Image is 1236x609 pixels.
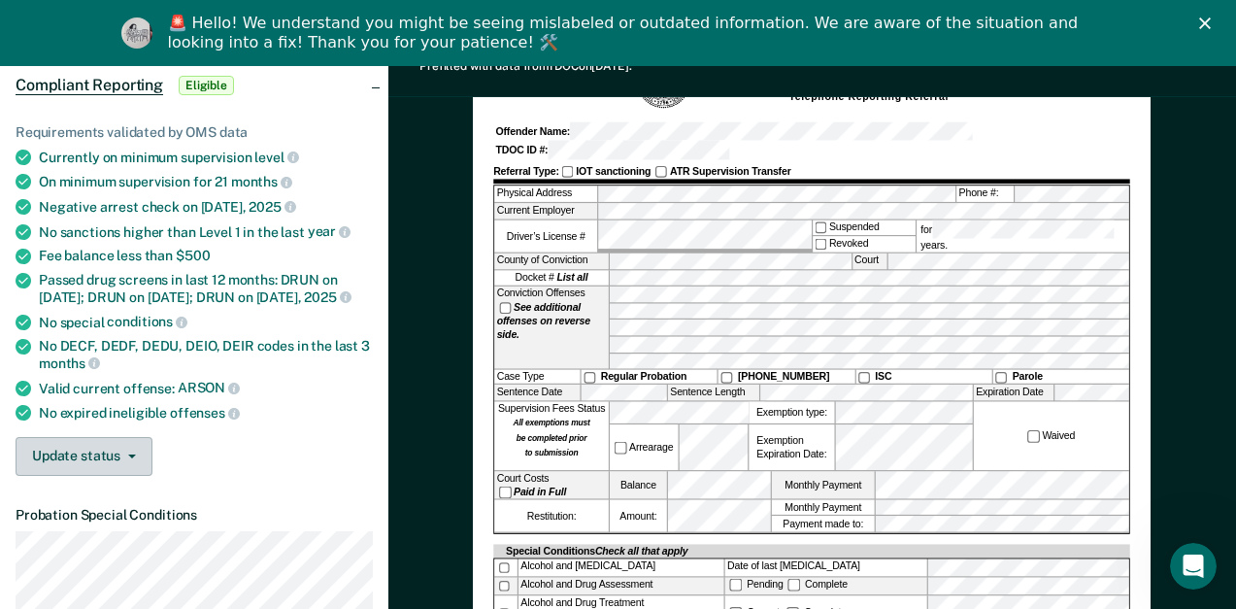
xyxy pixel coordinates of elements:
[788,579,800,591] input: Complete
[721,372,733,384] input: [PHONE_NUMBER]
[876,371,892,383] strong: ISC
[730,579,742,591] input: Pending
[772,500,875,516] label: Monthly Payment
[39,149,373,166] div: Currently on minimum supervision
[789,91,949,103] strong: Telephone Reporting Referral
[39,404,373,422] div: No expired ineligible
[1170,543,1217,590] iframe: Intercom live chat
[499,487,511,498] input: Paid in Full
[16,507,373,524] dt: Probation Special Conditions
[727,579,785,591] label: Pending
[496,126,571,138] strong: Offender Name:
[39,314,373,331] div: No special
[179,76,234,95] span: Eligible
[1199,17,1219,29] div: Close
[670,165,791,177] strong: ATR Supervision Transfer
[495,370,581,384] div: Case Type
[495,203,598,219] label: Current Employer
[39,223,373,241] div: No sanctions higher than Level 1 in the last
[932,220,1114,238] input: for years.
[1013,371,1043,383] strong: Parole
[249,199,295,215] span: 2025
[772,517,875,532] label: Payment made to:
[750,424,835,470] div: Exemption Expiration Date:
[595,546,688,558] span: Check all that apply
[610,500,667,532] label: Amount:
[39,338,373,371] div: No DECF, DEDF, DEDU, DEIO, DEIR codes in the last 3
[231,174,292,189] span: months
[584,372,595,384] input: Regular Probation
[613,440,676,454] label: Arrearage
[304,289,351,305] span: 2025
[495,401,610,470] div: Supervision Fees Status
[178,380,240,395] span: ARSON
[815,221,826,233] input: Suspended
[495,500,610,532] div: Restitution:
[39,248,373,264] div: Fee balance less than
[39,198,373,216] div: Negative arrest check on [DATE],
[39,272,373,305] div: Passed drug screens in last 12 months: DRUN on [DATE]; DRUN on [DATE]; DRUN on [DATE],
[750,401,835,423] label: Exemption type:
[493,165,559,177] strong: Referral Type:
[957,186,1015,202] label: Phone #:
[852,254,886,269] label: Court
[738,371,829,383] strong: [PHONE_NUMBER]
[557,272,588,284] strong: List all
[974,385,1053,400] label: Expiration Date
[107,314,186,329] span: conditions
[495,287,610,369] div: Conviction Offenses
[518,578,724,595] div: Alcohol and Drug Assessment
[496,145,549,156] strong: TDOC ID #:
[121,17,152,49] img: Profile image for Kim
[39,380,373,397] div: Valid current offense:
[601,371,686,383] strong: Regular Probation
[813,220,916,235] label: Suspended
[39,355,100,371] span: months
[39,173,373,190] div: On minimum supervision for 21
[514,418,590,457] strong: All exemptions must be completed prior to submission
[176,248,210,263] span: $500
[772,471,875,498] label: Monthly Payment
[610,471,667,498] label: Balance
[562,166,574,178] input: IOT sanctioning
[858,372,870,384] input: ISC
[1028,430,1040,442] input: Waived
[919,220,1126,252] label: for years.
[576,165,651,177] strong: IOT sanctioning
[504,545,690,558] div: Special Conditions
[815,238,826,250] input: Revoked
[499,302,511,314] input: See additional offenses on reverse side.
[516,271,588,285] span: Docket #
[813,237,916,253] label: Revoked
[668,385,759,400] label: Sentence Length
[495,186,598,202] label: Physical Address
[495,385,581,400] label: Sentence Date
[1025,429,1077,443] label: Waived
[518,559,724,577] div: Alcohol and [MEDICAL_DATA]
[497,302,590,341] strong: See additional offenses on reverse side.
[514,486,566,497] strong: Paid in Full
[725,559,926,577] label: Date of last [MEDICAL_DATA]
[495,220,598,252] label: Driver’s License #
[785,579,850,591] label: Complete
[168,14,1085,52] div: 🚨 Hello! We understand you might be seeing mislabeled or outdated information. We are aware of th...
[995,372,1007,384] input: Parole
[495,254,610,269] label: County of Conviction
[495,471,610,498] div: Court Costs
[308,223,351,239] span: year
[170,405,240,421] span: offenses
[16,76,163,95] span: Compliant Reporting
[16,437,152,476] button: Update status
[655,166,667,178] input: ATR Supervision Transfer
[615,442,626,454] input: Arrearage
[16,124,373,141] div: Requirements validated by OMS data
[254,150,298,165] span: level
